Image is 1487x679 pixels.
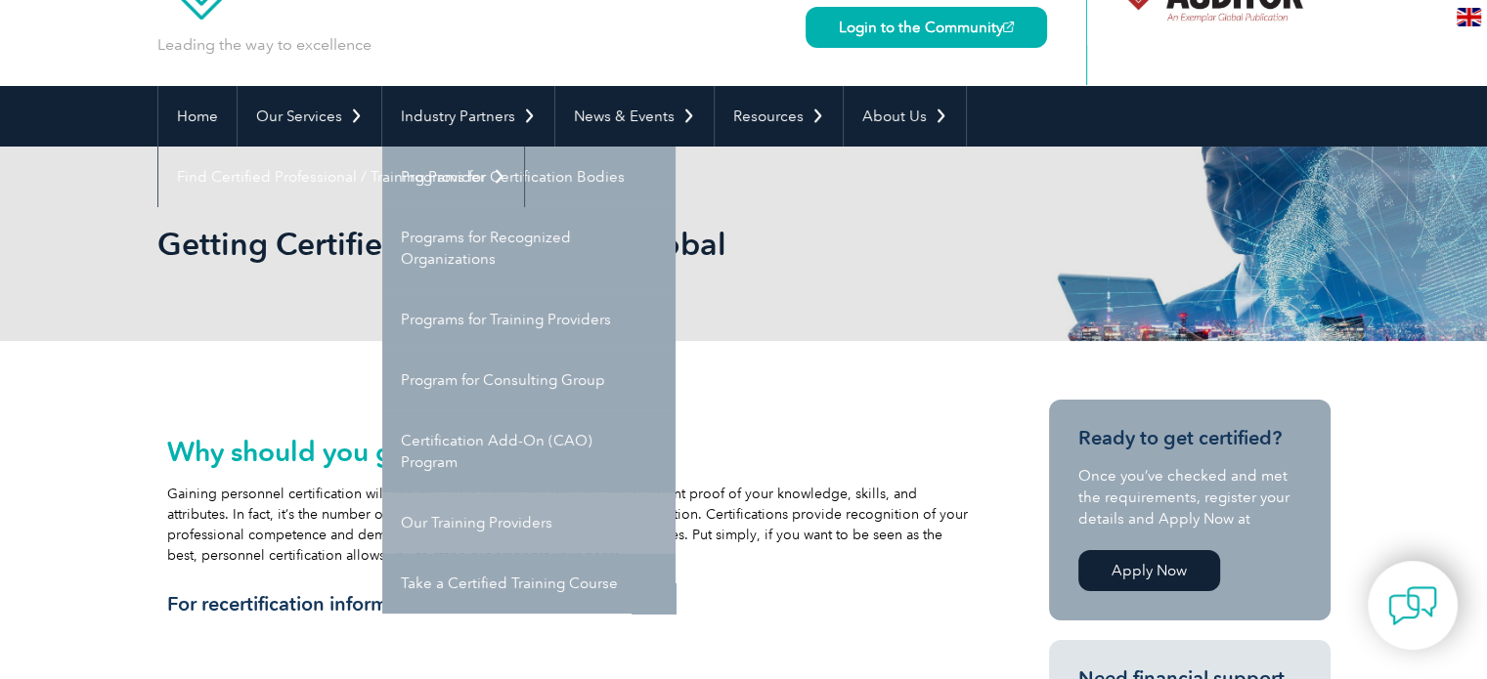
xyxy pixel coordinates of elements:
[1388,581,1437,630] img: contact-chat.png
[555,86,714,147] a: News & Events
[382,410,676,492] a: Certification Add-On (CAO) Program
[157,34,372,56] p: Leading the way to excellence
[806,7,1047,48] a: Login to the Community
[382,289,676,350] a: Programs for Training Providers
[382,207,676,289] a: Programs for Recognized Organizations
[167,592,969,616] h3: For recertification information,
[1457,8,1481,26] img: en
[238,86,381,147] a: Our Services
[382,86,554,147] a: Industry Partners
[157,225,908,263] h1: Getting Certified with Exemplar Global
[1078,550,1220,591] a: Apply Now
[844,86,966,147] a: About Us
[382,147,676,207] a: Programs for Certification Bodies
[158,86,237,147] a: Home
[167,436,969,616] div: Gaining personnel certification will enhance your career and provide independent proof of your kn...
[1003,21,1014,32] img: open_square.png
[1078,465,1301,530] p: Once you’ve checked and met the requirements, register your details and Apply Now at
[382,350,676,410] a: Program for Consulting Group
[382,492,676,553] a: Our Training Providers
[1078,426,1301,450] h3: Ready to get certified?
[158,147,524,207] a: Find Certified Professional / Training Provider
[382,553,676,614] a: Take a Certified Training Course
[715,86,843,147] a: Resources
[167,436,969,467] h2: Why should you get certified?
